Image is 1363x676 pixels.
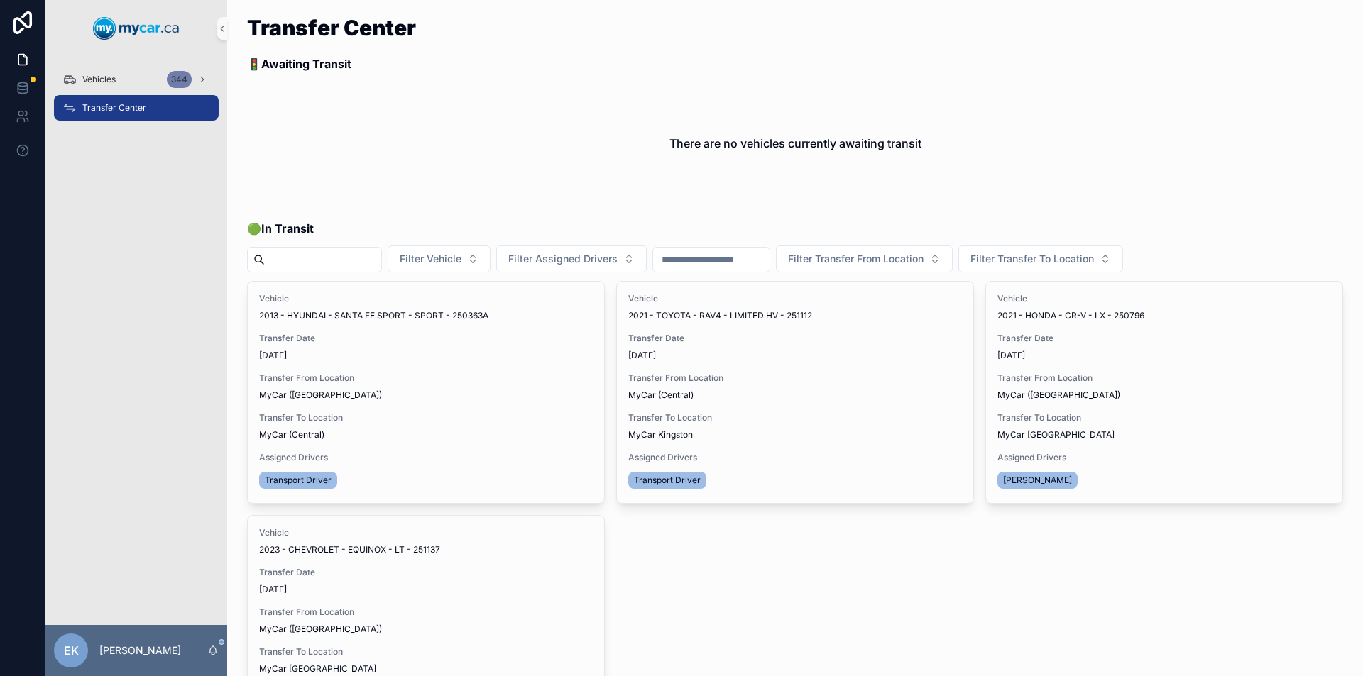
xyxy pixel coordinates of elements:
[400,252,461,266] span: Filter Vehicle
[997,350,1331,361] span: [DATE]
[99,643,181,658] p: [PERSON_NAME]
[997,333,1331,344] span: Transfer Date
[496,245,647,272] button: Select Button
[997,372,1331,384] span: Transfer From Location
[93,17,180,40] img: App logo
[247,220,314,237] span: 🟢
[628,429,693,440] span: MyCar Kingston
[247,17,416,38] h1: Transfer Center
[628,293,962,304] span: Vehicle
[259,646,593,658] span: Transfer To Location
[616,281,974,504] a: Vehicle2021 - TOYOTA - RAV4 - LIMITED HV - 251112Transfer Date[DATE]Transfer From LocationMyCar (...
[958,245,1123,272] button: Select Button
[985,281,1343,504] a: Vehicle2021 - HONDA - CR-V - LX - 250796Transfer Date[DATE]Transfer From LocationMyCar ([GEOGRAPH...
[970,252,1094,266] span: Filter Transfer To Location
[997,452,1331,463] span: Assigned Drivers
[628,412,962,423] span: Transfer To Location
[259,350,593,361] span: [DATE]
[64,642,79,659] span: EK
[259,429,324,440] span: MyCar (Central)
[259,452,593,463] span: Assigned Drivers
[259,333,593,344] span: Transfer Date
[247,55,416,72] p: 🚦
[997,412,1331,423] span: Transfer To Location
[776,245,953,272] button: Select Button
[261,57,351,71] strong: Awaiting Transit
[997,293,1331,304] span: Vehicle
[788,252,924,266] span: Filter Transfer From Location
[45,57,227,139] div: scrollable content
[259,412,593,423] span: Transfer To Location
[508,252,618,266] span: Filter Assigned Drivers
[388,245,491,272] button: Select Button
[259,389,382,401] span: MyCar ([GEOGRAPHIC_DATA])
[997,429,1115,440] span: MyCar [GEOGRAPHIC_DATA]
[82,102,146,113] span: Transfer Center
[259,567,593,578] span: Transfer Date
[261,221,314,236] strong: In Transit
[82,74,116,85] span: Vehicles
[628,452,962,463] span: Assigned Drivers
[997,389,1120,401] span: MyCar ([GEOGRAPHIC_DATA])
[167,71,192,88] div: 344
[997,310,1144,321] span: 2021 - HONDA - CR-V - LX - 250796
[628,333,962,344] span: Transfer Date
[265,475,332,486] span: Transport Driver
[54,95,219,121] a: Transfer Center
[259,293,593,304] span: Vehicle
[259,527,593,538] span: Vehicle
[247,281,605,504] a: Vehicle2013 - HYUNDAI - SANTA FE SPORT - SPORT - 250363ATransfer Date[DATE]Transfer From Location...
[628,310,812,321] span: 2021 - TOYOTA - RAV4 - LIMITED HV - 251112
[628,372,962,384] span: Transfer From Location
[259,624,382,635] span: MyCar ([GEOGRAPHIC_DATA])
[259,544,440,555] span: 2023 - CHEVROLET - EQUINOX - LT - 251137
[634,475,701,486] span: Transport Driver
[669,135,921,152] h2: There are no vehicles currently awaiting transit
[259,663,376,675] span: MyCar [GEOGRAPHIC_DATA]
[259,584,593,595] span: [DATE]
[1003,475,1072,486] span: [PERSON_NAME]
[259,310,488,321] span: 2013 - HYUNDAI - SANTA FE SPORT - SPORT - 250363A
[628,350,962,361] span: [DATE]
[54,67,219,92] a: Vehicles344
[628,389,694,401] span: MyCar (Central)
[259,372,593,384] span: Transfer From Location
[259,606,593,618] span: Transfer From Location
